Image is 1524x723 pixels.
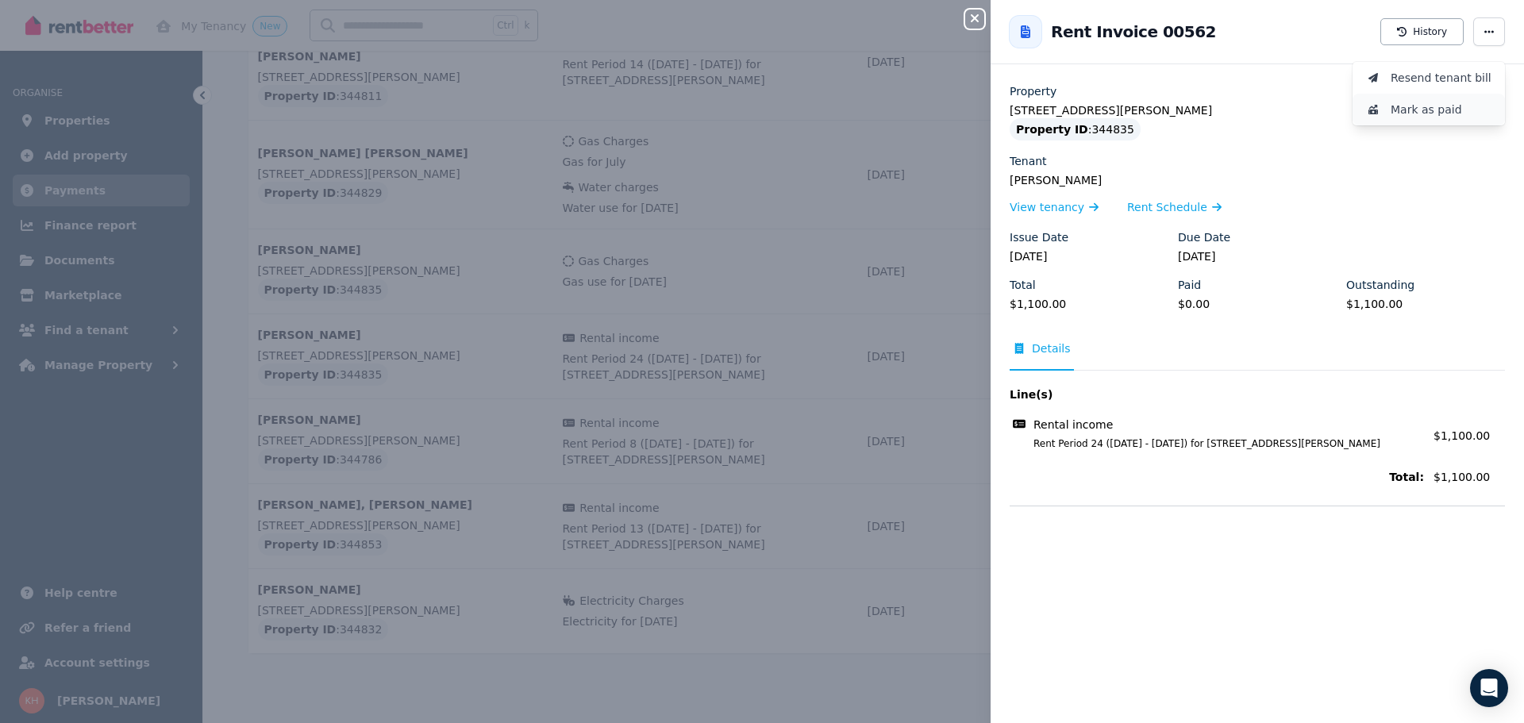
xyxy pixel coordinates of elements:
[1051,21,1216,43] h2: Rent Invoice 00562
[1353,62,1505,94] button: Resend tenant bill
[1178,296,1337,312] legend: $0.00
[1353,94,1505,125] button: Mark as paid
[1434,469,1505,485] span: $1,100.00
[1010,153,1047,169] label: Tenant
[1470,669,1508,707] div: Open Intercom Messenger
[1010,277,1036,293] label: Total
[1010,296,1168,312] legend: $1,100.00
[1127,199,1207,215] span: Rent Schedule
[1010,83,1056,99] label: Property
[1178,248,1337,264] legend: [DATE]
[1032,340,1071,356] span: Details
[1434,429,1490,442] span: $1,100.00
[1010,229,1068,245] label: Issue Date
[1380,18,1464,45] button: History
[1346,296,1505,312] legend: $1,100.00
[1014,437,1424,450] span: Rent Period 24 ([DATE] - [DATE]) for [STREET_ADDRESS][PERSON_NAME]
[1010,199,1084,215] span: View tenancy
[1016,121,1088,137] span: Property ID
[1178,229,1230,245] label: Due Date
[1010,469,1424,485] span: Total:
[1127,199,1222,215] a: Rent Schedule
[1010,102,1505,118] legend: [STREET_ADDRESS][PERSON_NAME]
[1010,340,1505,371] nav: Tabs
[1010,172,1505,188] legend: [PERSON_NAME]
[1010,199,1099,215] a: View tenancy
[1391,100,1492,119] span: Mark as paid
[1178,277,1201,293] label: Paid
[1010,248,1168,264] legend: [DATE]
[1010,386,1424,402] span: Line(s)
[1033,417,1113,433] span: Rental income
[1391,68,1492,87] span: Resend tenant bill
[1010,118,1141,140] div: : 344835
[1346,277,1414,293] label: Outstanding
